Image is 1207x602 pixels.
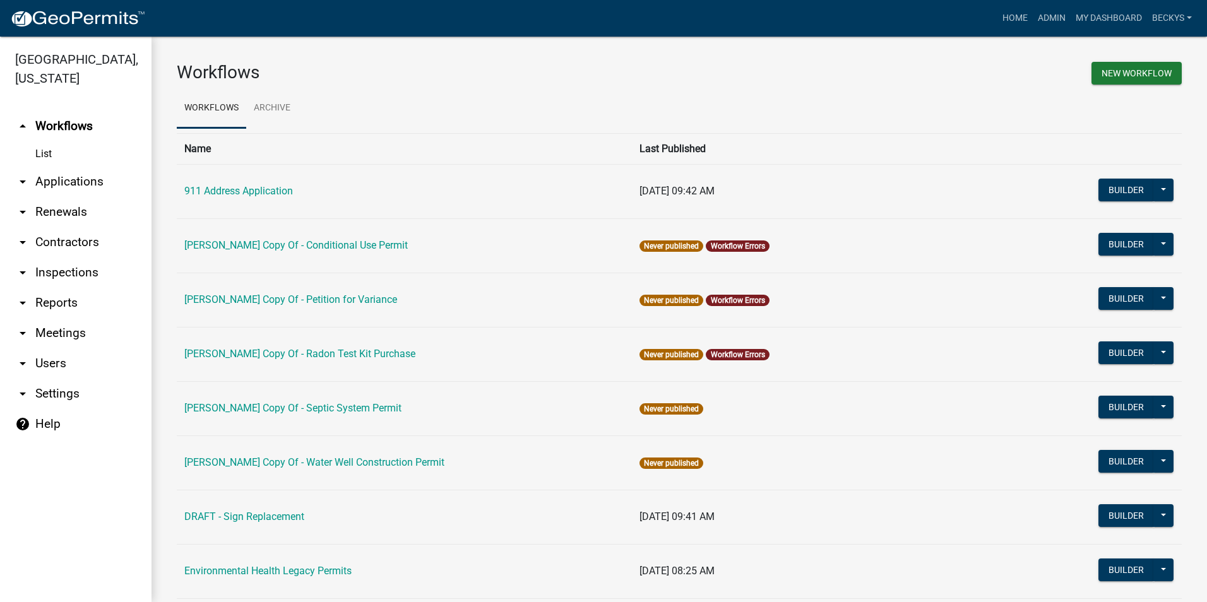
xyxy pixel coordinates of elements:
[184,239,408,251] a: [PERSON_NAME] Copy Of - Conditional Use Permit
[1147,6,1197,30] a: beckys
[184,511,304,522] a: DRAFT - Sign Replacement
[1098,341,1154,364] button: Builder
[15,119,30,134] i: arrow_drop_up
[1033,6,1071,30] a: Admin
[177,88,246,129] a: Workflows
[711,296,765,305] a: Workflow Errors
[639,457,703,469] span: Never published
[15,416,30,432] i: help
[184,293,397,305] a: [PERSON_NAME] Copy Of - Petition for Variance
[15,235,30,250] i: arrow_drop_down
[1091,62,1182,85] button: New Workflow
[246,88,298,129] a: Archive
[997,6,1033,30] a: Home
[1098,287,1154,310] button: Builder
[639,403,703,415] span: Never published
[639,565,715,577] span: [DATE] 08:25 AM
[15,386,30,401] i: arrow_drop_down
[15,204,30,220] i: arrow_drop_down
[15,356,30,371] i: arrow_drop_down
[1098,450,1154,473] button: Builder
[177,133,632,164] th: Name
[15,174,30,189] i: arrow_drop_down
[1098,179,1154,201] button: Builder
[184,565,352,577] a: Environmental Health Legacy Permits
[639,240,703,252] span: Never published
[639,349,703,360] span: Never published
[1098,504,1154,527] button: Builder
[639,511,715,522] span: [DATE] 09:41 AM
[184,348,415,360] a: [PERSON_NAME] Copy Of - Radon Test Kit Purchase
[1098,233,1154,256] button: Builder
[1098,396,1154,418] button: Builder
[184,456,444,468] a: [PERSON_NAME] Copy Of - Water Well Construction Permit
[15,265,30,280] i: arrow_drop_down
[639,185,715,197] span: [DATE] 09:42 AM
[639,295,703,306] span: Never published
[711,350,765,359] a: Workflow Errors
[1071,6,1147,30] a: My Dashboard
[15,295,30,310] i: arrow_drop_down
[177,62,670,83] h3: Workflows
[184,185,293,197] a: 911 Address Application
[632,133,1030,164] th: Last Published
[711,242,765,251] a: Workflow Errors
[1098,558,1154,581] button: Builder
[15,326,30,341] i: arrow_drop_down
[184,402,401,414] a: [PERSON_NAME] Copy Of - Septic System Permit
